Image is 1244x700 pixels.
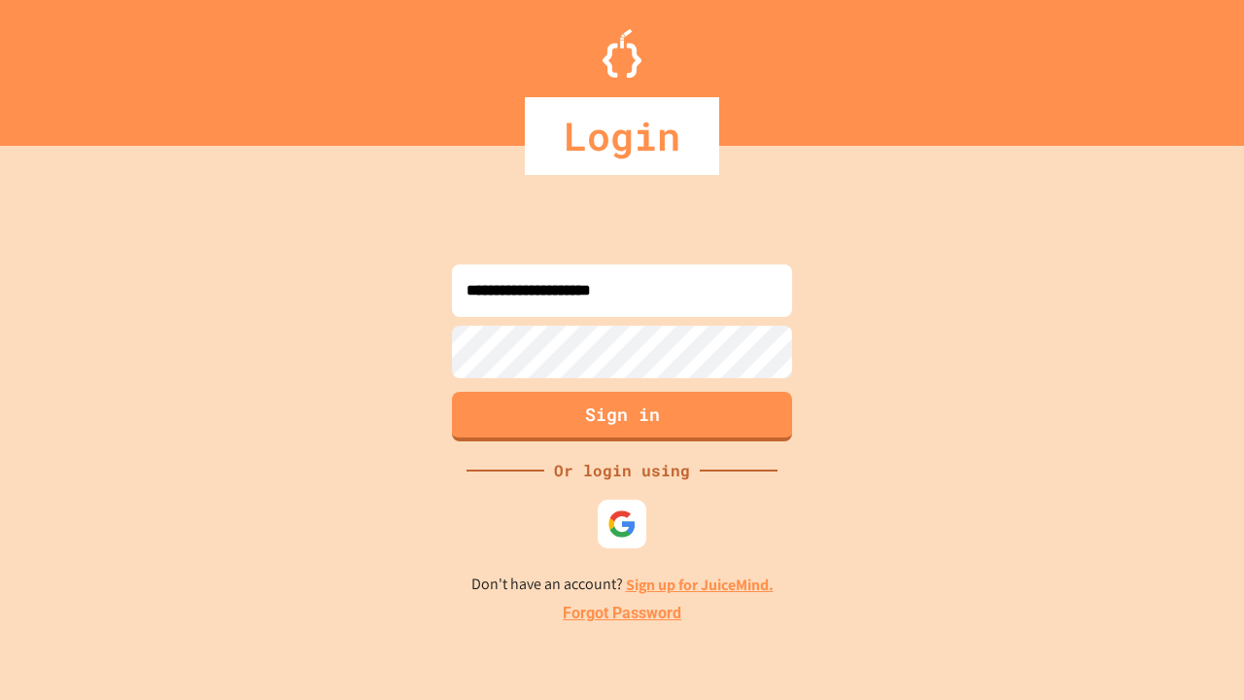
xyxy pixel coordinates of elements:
div: Login [525,97,719,175]
a: Forgot Password [563,602,681,625]
button: Sign in [452,392,792,441]
div: Or login using [544,459,700,482]
img: Logo.svg [603,29,641,78]
a: Sign up for JuiceMind. [626,575,774,595]
p: Don't have an account? [471,573,774,597]
img: google-icon.svg [607,509,637,539]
